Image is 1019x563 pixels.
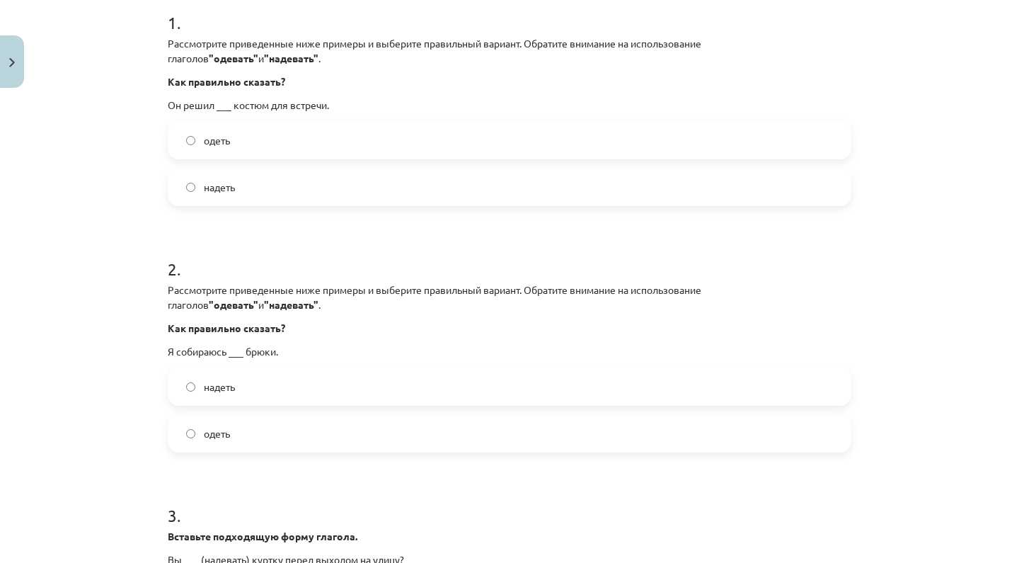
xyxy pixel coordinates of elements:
span: надеть [204,180,235,195]
p: Рассмотрите приведенные ниже примеры и выберите правильный вариант. Обратите внимание на использо... [168,283,851,312]
strong: Как правильно сказать? [168,75,285,88]
input: надеть [186,183,195,192]
input: одеть [186,136,195,145]
img: icon-close-lesson-0947bae3869378f0d4975bcd49f059093ad1ed9edebbc8119c70593378902aed.svg [9,58,15,67]
input: одеть [186,429,195,438]
strong: "одевать" [209,298,258,311]
strong: "одевать" [209,52,258,64]
p: Рассмотрите приведенные ниже примеры и выберите правильный вариант. Обратите внимание на использо... [168,36,851,66]
h1: 2 . [168,234,851,278]
strong: Как правильно сказать? [168,322,285,334]
strong: "надевать" [264,52,318,64]
p: Он решил ___ костюм для встречи. [168,98,851,113]
h1: 3 . [168,481,851,525]
span: надеть [204,380,235,394]
input: надеть [186,382,195,392]
span: одеть [204,133,230,148]
p: Я собираюсь ___ брюки. [168,344,851,359]
strong: "надевать" [264,298,318,311]
span: одеть [204,426,230,441]
strong: Вставьте подходящую форму глагола. [168,530,357,542]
